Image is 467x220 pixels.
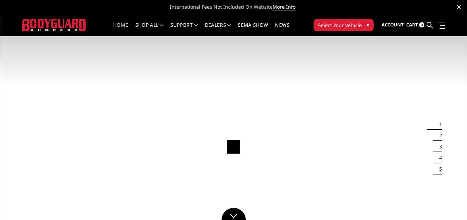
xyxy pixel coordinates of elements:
a: Account [382,16,404,34]
span: ▾ [367,21,369,28]
span: Account [382,22,404,28]
a: shop all [135,23,164,36]
button: 4 of 5 [435,152,442,163]
span: Cart [406,22,418,28]
a: News [275,23,289,36]
button: 2 of 5 [435,130,442,141]
a: Cart 0 [406,16,424,34]
span: 0 [419,22,424,27]
a: Support [170,23,198,36]
button: Select Your Vehicle [314,19,374,31]
button: 3 of 5 [435,141,442,153]
span: Select Your Vehicle [318,22,362,29]
img: BODYGUARD BUMPERS [22,19,87,32]
a: Home [113,23,128,36]
a: More Info [273,3,295,10]
a: Dealers [205,23,231,36]
a: Click to Down [222,208,246,220]
a: SEMA Show [238,23,268,36]
button: 1 of 5 [435,119,442,130]
button: 5 of 5 [435,163,442,174]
